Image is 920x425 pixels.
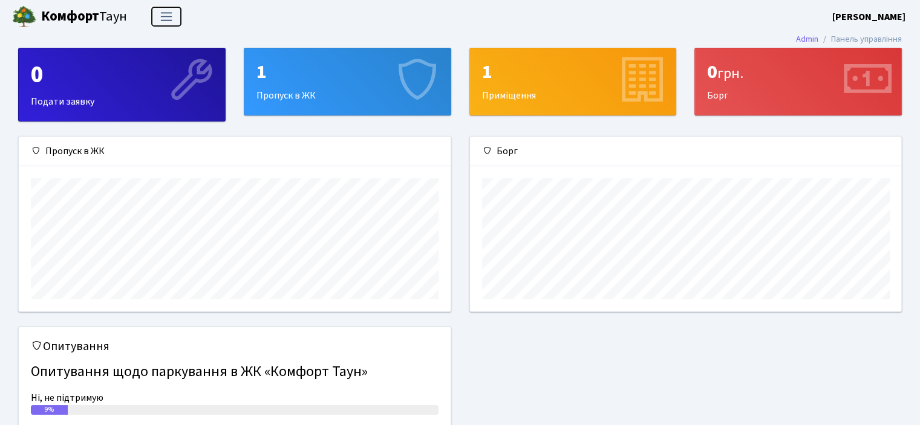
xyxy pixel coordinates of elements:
a: 0Подати заявку [18,48,226,122]
nav: breadcrumb [778,27,920,52]
div: 9% [31,405,68,415]
div: Подати заявку [19,48,225,121]
div: 1 [482,60,664,83]
b: Комфорт [41,7,99,26]
div: Ні, не підтримую [31,391,439,405]
div: Приміщення [470,48,676,115]
img: logo.png [12,5,36,29]
a: 1Приміщення [469,48,677,115]
div: Борг [695,48,901,115]
div: 1 [256,60,439,83]
div: Пропуск в ЖК [19,137,451,166]
a: 1Пропуск в ЖК [244,48,451,115]
div: Пропуск в ЖК [244,48,451,115]
span: грн. [717,63,743,84]
a: [PERSON_NAME] [832,10,905,24]
button: Переключити навігацію [151,7,181,27]
a: Admin [796,33,818,45]
div: 0 [707,60,889,83]
div: 0 [31,60,213,89]
h5: Опитування [31,339,439,354]
h4: Опитування щодо паркування в ЖК «Комфорт Таун» [31,358,439,386]
div: Борг [470,137,902,166]
span: Таун [41,7,127,27]
li: Панель управління [818,33,902,46]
